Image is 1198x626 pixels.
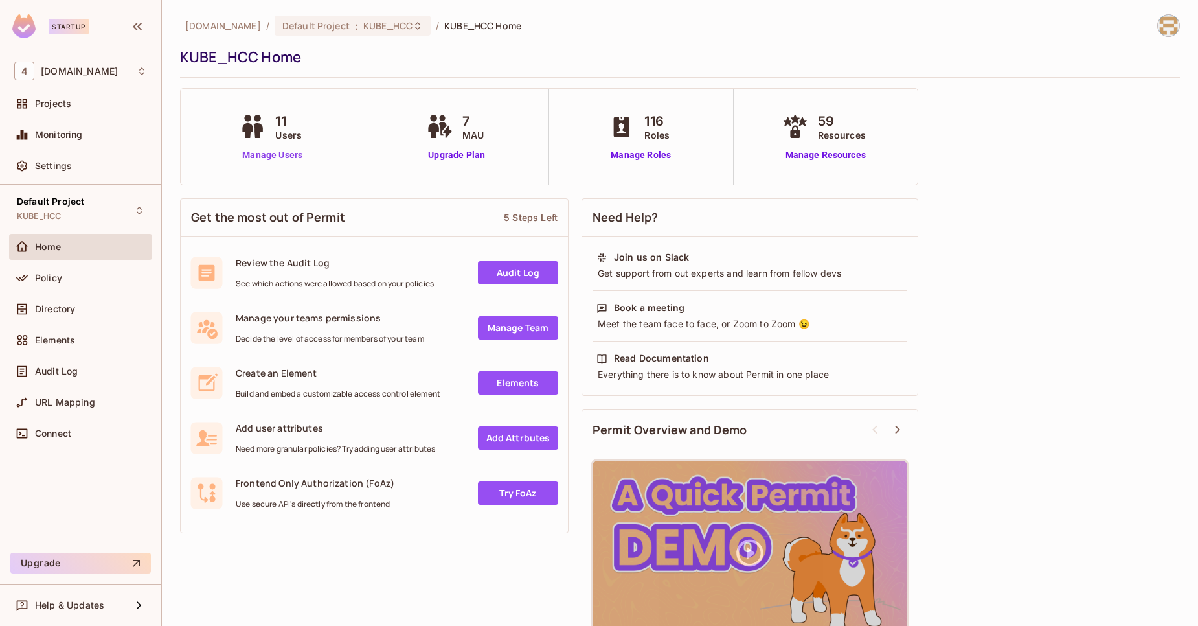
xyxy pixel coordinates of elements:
[462,111,484,131] span: 7
[478,426,558,450] a: Add Attrbutes
[35,273,62,283] span: Policy
[593,422,747,438] span: Permit Overview and Demo
[605,148,676,162] a: Manage Roles
[17,196,84,207] span: Default Project
[35,130,83,140] span: Monitoring
[35,242,62,252] span: Home
[614,301,684,314] div: Book a meeting
[49,19,89,34] div: Startup
[14,62,34,80] span: 4
[444,19,521,32] span: KUBE_HCC Home
[236,477,394,489] span: Frontend Only Authorization (FoAz)
[363,19,413,32] span: KUBE_HCC
[436,19,439,32] li: /
[35,600,104,610] span: Help & Updates
[596,267,903,280] div: Get support from out experts and learn from fellow devs
[12,14,36,38] img: SReyMgAAAABJRU5ErkJggg==
[236,499,394,509] span: Use secure API's directly from the frontend
[35,99,71,109] span: Projects
[236,422,435,434] span: Add user attributes
[614,251,689,264] div: Join us on Slack
[236,312,424,324] span: Manage your teams permissions
[275,128,302,142] span: Users
[282,19,350,32] span: Default Project
[596,318,903,330] div: Meet the team face to face, or Zoom to Zoom 😉
[236,367,440,379] span: Create an Element
[35,397,95,408] span: URL Mapping
[354,21,359,31] span: :
[593,209,659,226] span: Need Help?
[35,161,72,171] span: Settings
[818,111,866,131] span: 59
[478,481,558,505] a: Try FoAz
[504,211,558,224] div: 5 Steps Left
[35,366,78,377] span: Audit Log
[596,368,903,381] div: Everything there is to know about Permit in one place
[35,335,75,345] span: Elements
[478,261,558,284] a: Audit Log
[10,553,151,574] button: Upgrade
[779,148,872,162] a: Manage Resources
[236,148,308,162] a: Manage Users
[185,19,261,32] span: the active workspace
[41,66,118,76] span: Workspace: 46labs.com
[478,371,558,395] a: Elements
[35,304,75,314] span: Directory
[35,428,71,439] span: Connect
[236,444,435,454] span: Need more granular policies? Try adding user attributes
[424,148,490,162] a: Upgrade Plan
[236,334,424,344] span: Decide the level of access for members of your team
[275,111,302,131] span: 11
[191,209,345,226] span: Get the most out of Permit
[1158,15,1179,36] img: ali.sheikh@46labs.com
[236,389,440,399] span: Build and embed a customizable access control element
[266,19,269,32] li: /
[614,352,709,365] div: Read Documentation
[236,257,434,269] span: Review the Audit Log
[644,111,670,131] span: 116
[478,316,558,340] a: Manage Team
[180,47,1173,67] div: KUBE_HCC Home
[17,211,61,222] span: KUBE_HCC
[818,128,866,142] span: Resources
[644,128,670,142] span: Roles
[236,279,434,289] span: See which actions were allowed based on your policies
[462,128,484,142] span: MAU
